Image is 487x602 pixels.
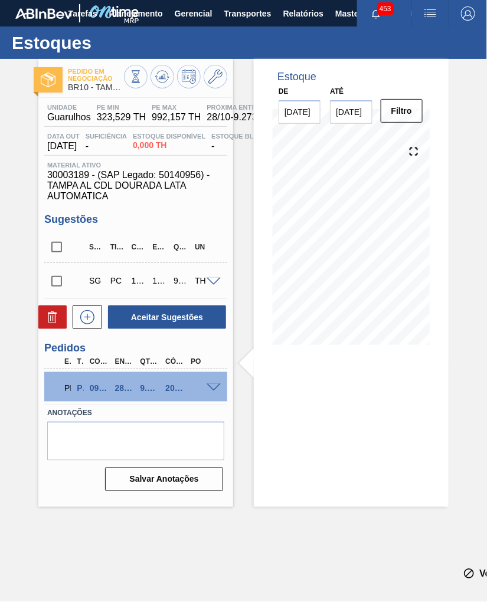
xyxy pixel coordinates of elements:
[47,162,224,169] span: Material ativo
[177,65,201,88] button: Programar Estoque
[192,243,212,251] div: UN
[87,357,112,366] div: Coleta
[129,243,149,251] div: Coleta
[86,243,106,251] div: Status
[107,276,128,285] div: Pedido de Compra
[133,133,205,140] span: Estoque Disponível
[377,2,394,15] span: 453
[105,468,223,491] button: Salvar Anotações
[32,305,67,329] div: Excluir Sugestões
[64,383,68,393] p: PN
[283,6,323,21] span: Relatórios
[74,383,83,393] div: Pedido de Compra
[192,276,212,285] div: TH
[61,357,71,366] div: Etapa
[381,99,423,123] button: Filtro
[86,276,106,285] div: Sugestão Criada
[107,243,128,251] div: Tipo
[67,305,102,329] div: Nova sugestão
[108,305,226,329] button: Aceitar Sugestões
[41,73,55,87] img: Ícone
[102,304,227,330] div: Aceitar Sugestões
[86,133,127,140] span: Suficiência
[423,6,437,21] img: userActions
[44,213,227,226] h3: Sugestões
[149,276,169,285] div: 17/10/2025
[68,6,97,21] span: Tarefas
[137,357,162,366] div: Qtde
[175,6,213,21] span: Gerencial
[137,383,162,393] div: 9.273,600
[277,71,316,83] div: Estoque
[171,243,191,251] div: Qtde
[47,104,91,111] span: Unidade
[208,133,290,152] div: -
[124,65,148,88] button: Visão Geral dos Estoques
[207,112,288,123] span: 28/10 - 9.273,600 TH
[47,133,80,140] span: Data out
[47,141,80,152] span: [DATE]
[171,276,191,285] div: 9.273,600
[68,83,124,92] span: BR10 - TAMPA DE ALUMÍNIO DOURADA BALL CDL
[129,276,149,285] div: 10/10/2025
[279,100,321,124] input: dd/mm/yyyy
[162,357,187,366] div: Código
[74,357,83,366] div: Tipo
[211,133,287,140] span: Estoque Bloqueado
[224,6,272,21] span: Transportes
[44,342,227,354] h3: Pedidos
[47,112,91,123] span: Guarulhos
[330,87,344,96] label: Até
[133,141,205,150] span: 0,000 TH
[12,36,221,50] h1: Estoques
[279,87,289,96] label: De
[97,112,146,123] span: 323,529 TH
[112,357,137,366] div: Entrega
[149,243,169,251] div: Entrega
[47,170,224,202] span: 30003189 - (SAP Legado: 50140956) - TAMPA AL CDL DOURADA LATA AUTOMATICA
[68,68,124,82] span: Pedido em Negociação
[109,6,163,21] span: Planejamento
[162,383,187,393] div: 2050655
[335,6,382,21] span: Master Data
[61,375,71,401] div: Pedido em Negociação
[112,383,137,393] div: 28/10/2025
[47,404,224,422] label: Anotações
[151,65,174,88] button: Atualizar Gráfico
[204,65,227,88] button: Ir ao Master Data / Geral
[152,112,201,123] span: 992,157 TH
[152,104,201,111] span: PE MAX
[97,104,146,111] span: PE MIN
[330,100,372,124] input: dd/mm/yyyy
[357,5,395,22] button: Notificações
[188,357,213,366] div: PO
[15,8,72,19] img: TNhmsLtSVTkK8tSr43FrP2fwEKptu5GPRR3wAAAABJRU5ErkJggg==
[207,104,288,111] span: Próxima Entrega
[87,383,112,393] div: 09/10/2025
[83,133,130,152] div: -
[461,6,475,21] img: Logout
